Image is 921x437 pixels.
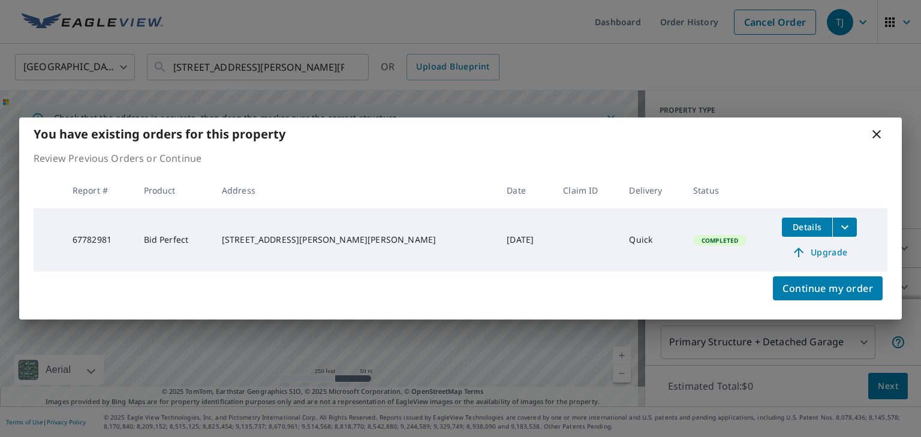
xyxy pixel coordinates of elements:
[789,245,850,260] span: Upgrade
[134,208,212,272] td: Bid Perfect
[684,173,772,208] th: Status
[773,276,883,300] button: Continue my order
[34,151,887,165] p: Review Previous Orders or Continue
[782,280,873,297] span: Continue my order
[63,208,134,272] td: 67782981
[222,234,488,246] div: [STREET_ADDRESS][PERSON_NAME][PERSON_NAME]
[619,173,684,208] th: Delivery
[134,173,212,208] th: Product
[789,221,825,233] span: Details
[34,126,285,142] b: You have existing orders for this property
[782,243,857,262] a: Upgrade
[63,173,134,208] th: Report #
[497,208,553,272] td: [DATE]
[553,173,619,208] th: Claim ID
[619,208,684,272] td: Quick
[782,218,832,237] button: detailsBtn-67782981
[212,173,498,208] th: Address
[832,218,857,237] button: filesDropdownBtn-67782981
[497,173,553,208] th: Date
[694,236,745,245] span: Completed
